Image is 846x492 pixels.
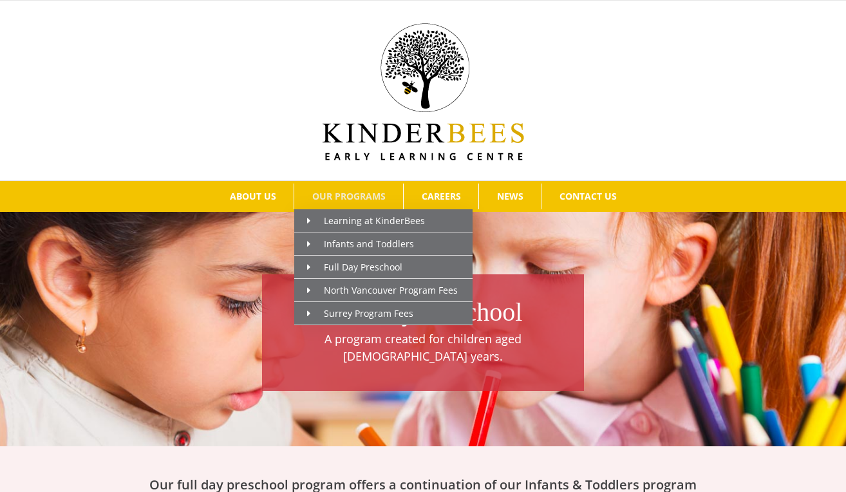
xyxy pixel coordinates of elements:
a: NEWS [479,184,541,209]
span: ABOUT US [230,192,276,201]
nav: Main Menu [19,181,827,212]
span: Infants and Toddlers [307,238,414,250]
a: Surrey Program Fees [294,302,473,325]
span: Learning at KinderBees [307,214,425,227]
p: A program created for children aged [DEMOGRAPHIC_DATA] years. [268,330,578,365]
span: Surrey Program Fees [307,307,413,319]
a: CONTACT US [541,184,634,209]
a: North Vancouver Program Fees [294,279,473,302]
a: OUR PROGRAMS [294,184,403,209]
img: Kinder Bees Logo [323,23,524,160]
a: Full Day Preschool [294,256,473,279]
a: CAREERS [404,184,478,209]
span: CONTACT US [559,192,617,201]
span: Full Day Preschool [307,261,402,273]
a: Infants and Toddlers [294,232,473,256]
span: North Vancouver Program Fees [307,284,458,296]
a: Learning at KinderBees [294,209,473,232]
h1: Full Day Preschool [268,294,578,330]
a: ABOUT US [212,184,294,209]
span: CAREERS [422,192,461,201]
span: NEWS [497,192,523,201]
span: OUR PROGRAMS [312,192,386,201]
